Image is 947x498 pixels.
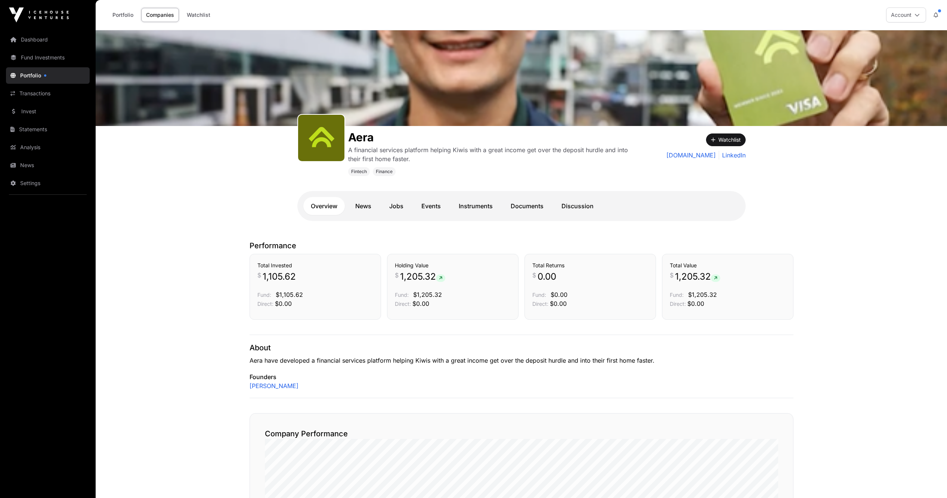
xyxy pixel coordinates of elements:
a: Events [414,197,448,215]
a: Discussion [554,197,601,215]
h3: Total Invested [257,262,373,269]
a: Companies [141,8,179,22]
a: [DOMAIN_NAME] [666,151,716,160]
span: $0.00 [687,300,704,307]
button: Watchlist [706,133,746,146]
h3: Total Returns [532,262,648,269]
a: Settings [6,175,90,191]
span: 1,205.32 [400,271,445,283]
span: $1,205.32 [688,291,717,298]
a: News [6,157,90,173]
span: Finance [376,169,393,175]
button: Account [886,7,926,22]
span: Direct: [257,301,273,307]
span: $1,205.32 [413,291,442,298]
img: Aera [96,30,947,126]
a: Transactions [6,85,90,102]
a: Analysis [6,139,90,156]
h1: Aera [348,130,634,144]
a: Dashboard [6,31,90,48]
span: $ [257,271,261,280]
p: Founders [250,372,793,381]
a: [PERSON_NAME] [250,381,298,390]
a: LinkedIn [719,151,746,160]
span: Fund: [532,292,546,298]
a: Documents [503,197,551,215]
a: News [348,197,379,215]
span: $0.00 [550,300,567,307]
h3: Holding Value [395,262,511,269]
a: Instruments [451,197,500,215]
span: $ [395,271,399,280]
span: Direct: [395,301,411,307]
p: About [250,342,793,353]
span: $1,105.62 [276,291,303,298]
span: $ [670,271,674,280]
h3: Total Value [670,262,786,269]
span: $ [532,271,536,280]
a: Statements [6,121,90,138]
span: 1,105.62 [263,271,296,283]
nav: Tabs [303,197,740,215]
h2: Company Performance [265,428,778,439]
span: Fintech [351,169,367,175]
span: Direct: [532,301,548,307]
img: Screenshot-2024-04-28-at-11.18.25%E2%80%AFAM.png [301,118,341,158]
p: Aera have developed a financial services platform helping Kiwis with a great income get over the ... [250,356,793,365]
span: $0.00 [551,291,567,298]
img: Icehouse Ventures Logo [9,7,69,22]
p: Performance [250,240,793,251]
p: A financial services platform helping Kiwis with a great income get over the deposit hurdle and i... [348,145,634,163]
a: Watchlist [182,8,215,22]
a: Portfolio [108,8,138,22]
span: Fund: [257,292,271,298]
a: Fund Investments [6,49,90,66]
span: 0.00 [538,271,556,283]
a: Overview [303,197,345,215]
a: Invest [6,103,90,120]
span: Fund: [395,292,409,298]
span: $0.00 [275,300,292,307]
a: Jobs [382,197,411,215]
span: Direct: [670,301,686,307]
span: 1,205.32 [675,271,720,283]
span: Fund: [670,292,684,298]
a: Portfolio [6,67,90,84]
span: $0.00 [412,300,429,307]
